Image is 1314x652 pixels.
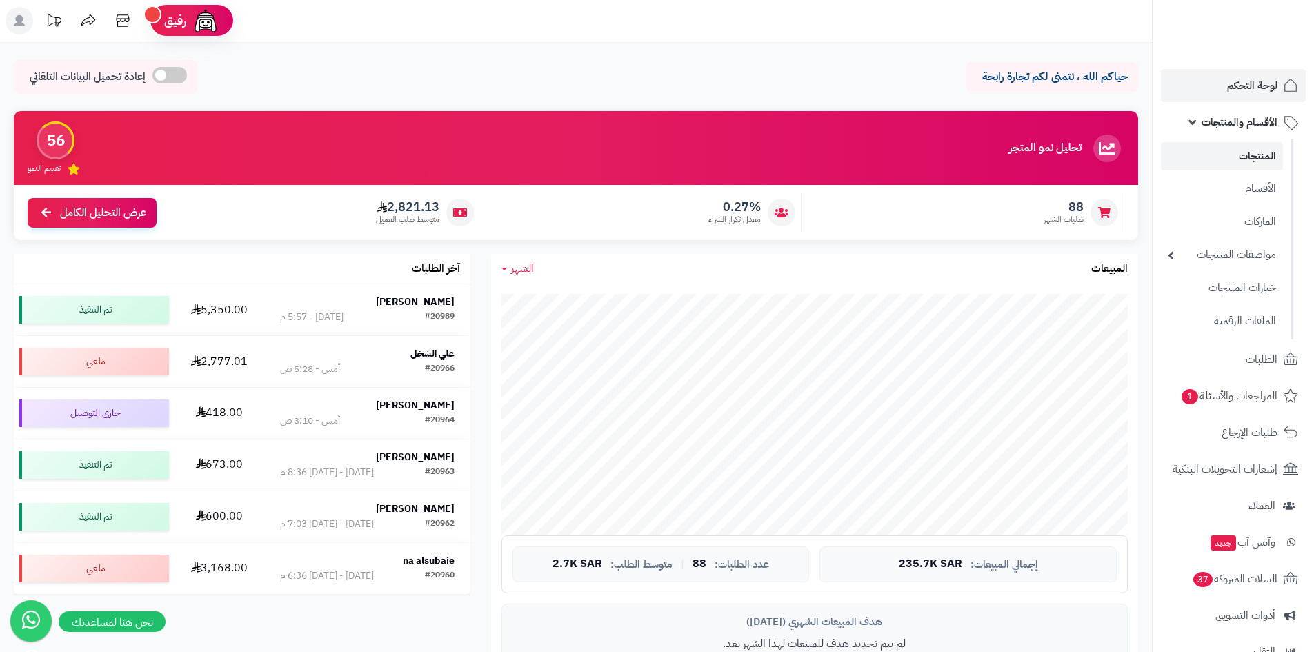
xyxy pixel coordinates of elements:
span: رفيق [164,12,186,29]
div: تم التنفيذ [19,296,169,324]
h3: المبيعات [1091,263,1128,275]
span: إشعارات التحويلات البنكية [1173,460,1277,479]
strong: علي الشخل [410,346,455,361]
span: إجمالي المبيعات: [970,559,1038,571]
span: السلات المتروكة [1192,569,1277,589]
span: المراجعات والأسئلة [1180,386,1277,406]
td: 5,350.00 [175,284,264,335]
div: ملغي [19,555,169,582]
strong: [PERSON_NAME] [376,502,455,516]
span: الطلبات [1246,350,1277,369]
a: إشعارات التحويلات البنكية [1161,453,1306,486]
div: جاري التوصيل [19,399,169,427]
div: أمس - 3:10 ص [280,414,340,428]
a: العملاء [1161,489,1306,522]
span: 0.27% [708,199,761,215]
strong: [PERSON_NAME] [376,450,455,464]
img: ai-face.png [192,7,219,34]
td: 418.00 [175,388,264,439]
span: 2,821.13 [376,199,439,215]
a: الشهر [501,261,534,277]
div: #20964 [425,414,455,428]
span: 2.7K SAR [553,558,602,571]
a: لوحة التحكم [1161,69,1306,102]
div: تم التنفيذ [19,451,169,479]
span: العملاء [1248,496,1275,515]
div: #20966 [425,362,455,376]
div: #20963 [425,466,455,480]
span: تقييم النمو [28,163,61,175]
div: [DATE] - [DATE] 7:03 م [280,517,374,531]
img: logo-2.png [1220,39,1301,68]
a: السلات المتروكة37 [1161,562,1306,595]
span: الشهر [511,260,534,277]
div: [DATE] - 5:57 م [280,310,344,324]
div: أمس - 5:28 ص [280,362,340,376]
a: أدوات التسويق [1161,599,1306,632]
div: هدف المبيعات الشهري ([DATE]) [512,615,1117,629]
span: إعادة تحميل البيانات التلقائي [30,69,146,85]
a: خيارات المنتجات [1161,273,1283,303]
span: طلبات الإرجاع [1222,423,1277,442]
span: | [681,559,684,569]
a: تحديثات المنصة [37,7,71,38]
a: وآتس آبجديد [1161,526,1306,559]
td: 600.00 [175,491,264,542]
div: #20960 [425,569,455,583]
span: طلبات الشهر [1044,214,1084,226]
span: جديد [1211,535,1236,551]
span: عدد الطلبات: [715,559,769,571]
span: لوحة التحكم [1227,76,1277,95]
a: المراجعات والأسئلة1 [1161,379,1306,413]
span: معدل تكرار الشراء [708,214,761,226]
td: 3,168.00 [175,543,264,594]
strong: na alsubaie [403,553,455,568]
p: حياكم الله ، نتمنى لكم تجارة رابحة [976,69,1128,85]
span: عرض التحليل الكامل [60,205,146,221]
div: ملغي [19,348,169,375]
span: 235.7K SAR [899,558,962,571]
h3: تحليل نمو المتجر [1009,142,1082,155]
a: المنتجات [1161,142,1283,170]
a: مواصفات المنتجات [1161,240,1283,270]
span: 88 [1044,199,1084,215]
div: [DATE] - [DATE] 8:36 م [280,466,374,480]
a: الطلبات [1161,343,1306,376]
a: الأقسام [1161,174,1283,204]
p: لم يتم تحديد هدف للمبيعات لهذا الشهر بعد. [512,636,1117,652]
div: تم التنفيذ [19,503,169,531]
a: طلبات الإرجاع [1161,416,1306,449]
span: أدوات التسويق [1215,606,1275,625]
h3: آخر الطلبات [412,263,460,275]
span: متوسط الطلب: [610,559,673,571]
strong: [PERSON_NAME] [376,295,455,309]
span: الأقسام والمنتجات [1202,112,1277,132]
span: 1 [1182,389,1198,404]
span: 37 [1193,572,1213,587]
td: 2,777.01 [175,336,264,387]
span: وآتس آب [1209,533,1275,552]
strong: [PERSON_NAME] [376,398,455,413]
a: الماركات [1161,207,1283,237]
span: متوسط طلب العميل [376,214,439,226]
div: #20989 [425,310,455,324]
span: 88 [693,558,706,571]
td: 673.00 [175,439,264,491]
a: عرض التحليل الكامل [28,198,157,228]
div: [DATE] - [DATE] 6:36 م [280,569,374,583]
div: #20962 [425,517,455,531]
a: الملفات الرقمية [1161,306,1283,336]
